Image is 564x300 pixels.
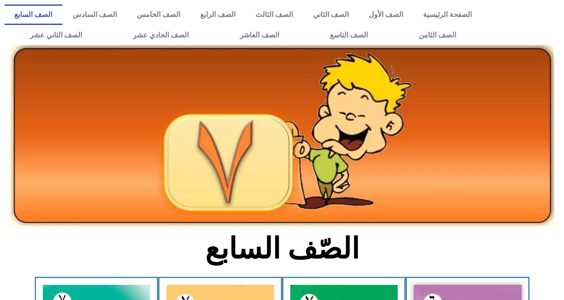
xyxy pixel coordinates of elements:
a: الصف الخامس [127,4,190,25]
a: الصف التاسع [305,25,393,45]
a: الصف الأول [358,4,413,25]
a: الصف الثاني [303,4,358,25]
a: الصف الرابع [190,4,245,25]
a: الصفحة الرئيسية [413,4,482,25]
a: الصف العاشر [214,25,305,45]
a: الصف الثالث [245,4,303,25]
a: الصف السادس [62,4,127,25]
a: الصف السابع [4,4,62,25]
a: الصف الثامن [393,25,482,45]
h2: الصّف السابع [135,231,429,266]
a: الصف الحادي عشر [107,25,214,45]
a: الصف الثاني عشر [4,25,107,45]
